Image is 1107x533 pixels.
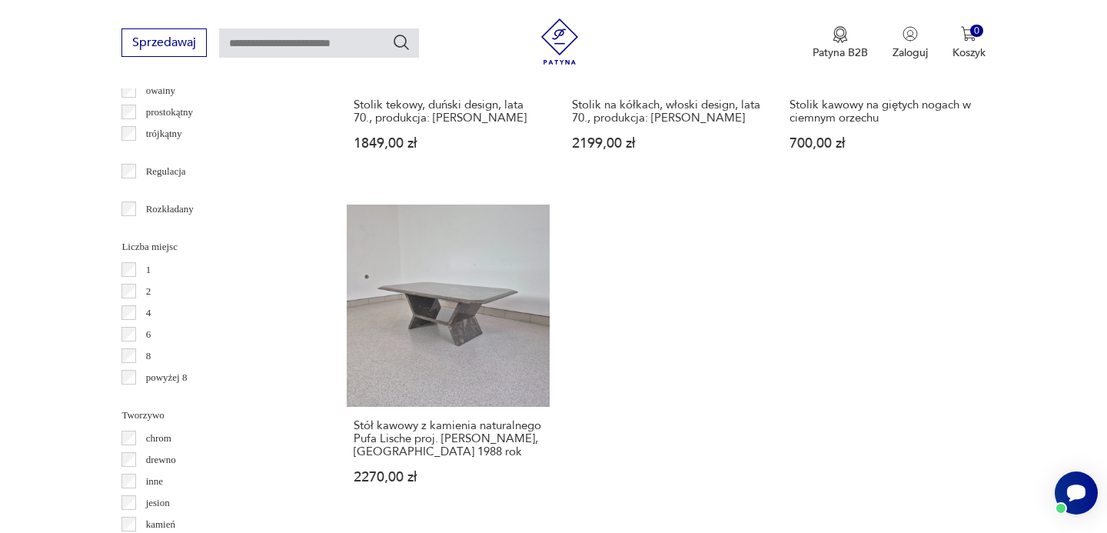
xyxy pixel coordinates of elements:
a: Ikona medaluPatyna B2B [813,26,868,60]
p: 4 [146,305,151,321]
h3: Stół kawowy z kamienia naturalnego Pufa Lische proj. [PERSON_NAME], [GEOGRAPHIC_DATA] 1988 rok [354,419,542,458]
p: drewno [146,451,176,468]
p: inne [146,473,163,490]
a: Stół kawowy z kamienia naturalnego Pufa Lische proj. Hieinrich Muskat, Niemcy 1988 rokStół kawowy... [347,205,549,514]
h3: Stolik kawowy na giętych nogach w ciemnym orzechu [790,98,978,125]
img: Patyna - sklep z meblami i dekoracjami vintage [537,18,583,65]
p: Rozkładany [146,201,194,218]
iframe: Smartsupp widget button [1055,471,1098,515]
p: 2 [146,283,151,300]
p: jesion [146,495,170,511]
p: chrom [146,430,171,447]
img: Ikona koszyka [961,26,976,42]
p: 1849,00 zł [354,137,542,150]
p: Tworzywo [121,407,310,424]
p: trójkątny [146,125,182,142]
p: 8 [146,348,151,365]
img: Ikona medalu [833,26,848,43]
p: 1 [146,262,151,278]
p: 2199,00 zł [572,137,760,150]
p: Zaloguj [893,45,928,60]
button: Zaloguj [893,26,928,60]
p: owalny [146,82,175,99]
p: 2270,00 zł [354,471,542,484]
p: Koszyk [952,45,986,60]
img: Ikonka użytkownika [903,26,918,42]
p: prostokątny [146,104,193,121]
div: 0 [970,25,983,38]
p: kamień [146,516,175,533]
p: powyżej 8 [146,369,188,386]
p: 700,00 zł [790,137,978,150]
p: Regulacja [146,163,186,180]
a: Sprzedawaj [121,38,207,49]
button: 0Koszyk [952,26,986,60]
p: 6 [146,326,151,343]
h3: Stolik tekowy, duński design, lata 70., produkcja: [PERSON_NAME] [354,98,542,125]
button: Sprzedawaj [121,28,207,57]
h3: Stolik na kółkach, włoski design, lata 70., produkcja: [PERSON_NAME] [572,98,760,125]
button: Szukaj [392,33,411,52]
p: Patyna B2B [813,45,868,60]
p: Liczba miejsc [121,238,310,255]
button: Patyna B2B [813,26,868,60]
